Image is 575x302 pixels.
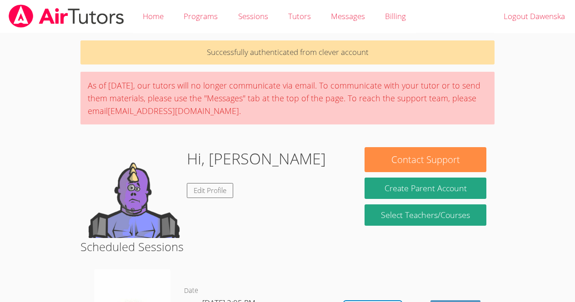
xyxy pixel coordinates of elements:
[89,147,180,238] img: default.png
[187,147,326,170] h1: Hi, [PERSON_NAME]
[8,5,125,28] img: airtutors_banner-c4298cdbf04f3fff15de1276eac7730deb9818008684d7c2e4769d2f7ddbe033.png
[184,285,198,297] dt: Date
[80,40,495,64] p: Successfully authenticated from clever account
[80,72,495,124] div: As of [DATE], our tutors will no longer communicate via email. To communicate with your tutor or ...
[331,11,365,21] span: Messages
[365,178,486,199] button: Create Parent Account
[365,204,486,226] a: Select Teachers/Courses
[187,183,233,198] a: Edit Profile
[365,147,486,172] button: Contact Support
[80,238,495,255] h2: Scheduled Sessions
